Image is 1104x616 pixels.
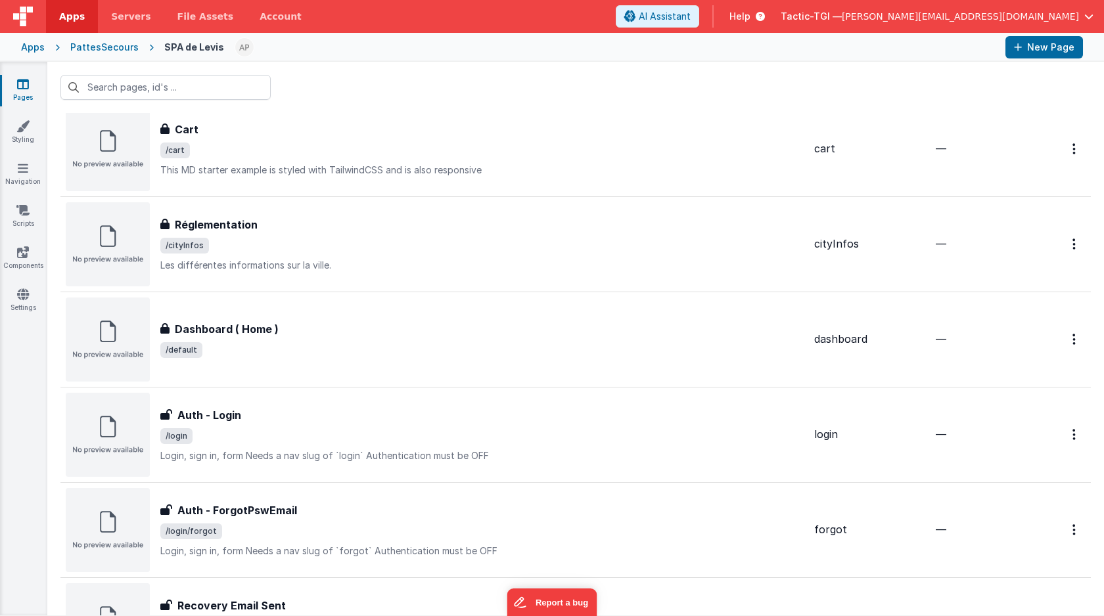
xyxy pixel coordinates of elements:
[1065,135,1086,162] button: Options
[1065,421,1086,448] button: Options
[160,238,209,253] span: /cityInfos
[814,236,925,252] div: cityInfos
[936,142,946,155] span: —
[936,428,946,441] span: —
[160,342,202,358] span: /default
[1065,231,1086,257] button: Options
[814,332,925,347] div: dashboard
[781,10,842,23] span: Tactic-TGI —
[936,523,946,536] span: —
[175,321,279,337] h3: Dashboard ( Home )
[160,523,222,539] span: /login/forgot
[781,10,1093,23] button: Tactic-TGI — [PERSON_NAME][EMAIL_ADDRESS][DOMAIN_NAME]
[60,75,271,100] input: Search pages, id's ...
[160,164,804,177] p: This MD starter example is styled with TailwindCSS and is also responsive
[639,10,691,23] span: AI Assistant
[70,41,139,54] div: PattesSecours
[1005,36,1083,58] button: New Page
[842,10,1079,23] span: [PERSON_NAME][EMAIL_ADDRESS][DOMAIN_NAME]
[59,10,85,23] span: Apps
[814,427,925,442] div: login
[235,38,254,56] img: c78abd8586fb0502950fd3f28e86ae42
[729,10,750,23] span: Help
[616,5,699,28] button: AI Assistant
[1065,516,1086,543] button: Options
[160,428,193,444] span: /login
[177,407,241,423] h3: Auth - Login
[507,588,597,616] iframe: Marker.io feedback button
[814,522,925,537] div: forgot
[1065,326,1086,353] button: Options
[160,143,190,158] span: /cart
[936,332,946,345] span: —
[21,41,45,54] div: Apps
[164,41,224,54] div: SPA de Levis
[814,141,925,156] div: cart
[175,217,258,232] h3: Réglementation
[175,121,198,137] h3: Cart
[177,598,286,613] h3: Recovery Email Sent
[160,449,804,462] p: Login, sign in, form Needs a nav slug of `login` Authentication must be OFF
[936,237,946,250] span: —
[160,259,804,272] p: Les différentes informations sur la ville.
[111,10,150,23] span: Servers
[177,502,297,518] h3: Auth - ForgotPswEmail
[160,544,804,558] p: Login, sign in, form Needs a nav slug of `forgot` Authentication must be OFF
[177,10,234,23] span: File Assets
